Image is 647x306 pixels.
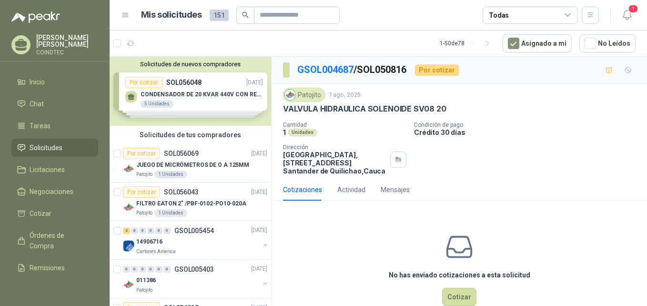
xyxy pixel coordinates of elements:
div: Solicitudes de tus compradores [110,126,271,144]
p: [DATE] [251,265,267,274]
p: SOL056069 [164,150,199,157]
button: Solicitudes de nuevos compradores [113,61,267,68]
div: Patojito [283,88,325,102]
p: [DATE] [251,226,267,235]
span: search [242,11,249,18]
a: Licitaciones [11,161,98,179]
div: 0 [131,227,138,234]
div: Por cotizar [415,64,459,76]
div: Mensajes [381,184,410,195]
p: COINDTEC [36,50,98,55]
span: Cotizar [30,208,51,219]
button: Asignado a mi [503,34,572,52]
p: Patojito [136,209,152,217]
span: 151 [210,10,229,21]
p: Cartones America [136,248,176,255]
div: 0 [147,227,154,234]
div: Unidades [288,129,317,136]
div: Actividad [337,184,365,195]
a: Órdenes de Compra [11,226,98,255]
div: Por cotizar [123,186,160,198]
span: Remisiones [30,263,65,273]
button: No Leídos [579,34,636,52]
div: 1 Unidades [154,171,187,178]
p: GSOL005454 [174,227,214,234]
div: 0 [123,266,130,273]
span: Inicio [30,77,45,87]
p: [DATE] [251,149,267,158]
span: 1 [628,4,638,13]
p: GSOL005403 [174,266,214,273]
p: Condición de pago [414,122,643,128]
img: Company Logo [285,90,295,100]
a: Chat [11,95,98,113]
span: Tareas [30,121,51,131]
p: VALVULA HIDRAULICA SOLENOIDE SV08 20 [283,104,446,114]
div: 2 [123,227,130,234]
div: Solicitudes de nuevos compradoresPor cotizarSOL056048[DATE] CONDENSADOR DE 20 KVAR 440V CON RESIS... [110,57,271,126]
div: 0 [131,266,138,273]
span: Órdenes de Compra [30,230,89,251]
h1: Mis solicitudes [141,8,202,22]
p: Patojito [136,171,152,178]
a: Tareas [11,117,98,135]
span: Negociaciones [30,186,73,197]
a: Cotizar [11,204,98,223]
a: Remisiones [11,259,98,277]
button: 1 [618,7,636,24]
p: SOL056043 [164,189,199,195]
p: [PERSON_NAME] [PERSON_NAME] [36,34,98,48]
a: Solicitudes [11,139,98,157]
div: 0 [139,227,146,234]
a: Configuración [11,281,98,299]
img: Logo peakr [11,11,60,23]
div: 1 Unidades [154,209,187,217]
p: Cantidad [283,122,406,128]
span: Licitaciones [30,164,65,175]
a: 2 0 0 0 0 0 GSOL005454[DATE] Company Logo14906716Cartones America [123,225,269,255]
p: 011386 [136,276,156,286]
img: Company Logo [123,163,134,174]
p: [DATE] [251,188,267,197]
div: 1 - 50 de 78 [440,36,495,51]
div: 0 [147,266,154,273]
p: 1 [283,128,286,136]
button: Cotizar [442,288,476,306]
a: Por cotizarSOL056043[DATE] Company LogoFILTRO EATON 2" /PBF-0102-PO10-020APatojito1 Unidades [110,183,271,221]
div: Todas [489,10,509,20]
p: Patojito [136,286,152,294]
a: 0 0 0 0 0 0 GSOL005403[DATE] Company Logo011386Patojito [123,264,269,294]
img: Company Logo [123,202,134,213]
span: Chat [30,99,44,109]
div: 0 [155,266,162,273]
div: Por cotizar [123,148,160,159]
p: / SOL050816 [297,62,407,77]
div: 0 [155,227,162,234]
p: JUEGO DE MICRÓMETROS DE O A 125MM [136,161,249,170]
p: FILTRO EATON 2" /PBF-0102-PO10-020A [136,199,246,208]
a: Por cotizarSOL056069[DATE] Company LogoJUEGO DE MICRÓMETROS DE O A 125MMPatojito1 Unidades [110,144,271,183]
img: Company Logo [123,279,134,290]
p: [GEOGRAPHIC_DATA], [STREET_ADDRESS] Santander de Quilichao , Cauca [283,151,386,175]
a: GSOL004687 [297,64,354,75]
p: Dirección [283,144,386,151]
h3: No has enviado cotizaciones a esta solicitud [389,270,530,280]
img: Company Logo [123,240,134,252]
p: 14906716 [136,238,162,247]
div: 0 [139,266,146,273]
p: 1 ago, 2025 [329,91,361,100]
a: Negociaciones [11,183,98,201]
a: Inicio [11,73,98,91]
div: Cotizaciones [283,184,322,195]
div: 0 [163,227,171,234]
span: Solicitudes [30,143,62,153]
div: 0 [163,266,171,273]
p: Crédito 30 días [414,128,643,136]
